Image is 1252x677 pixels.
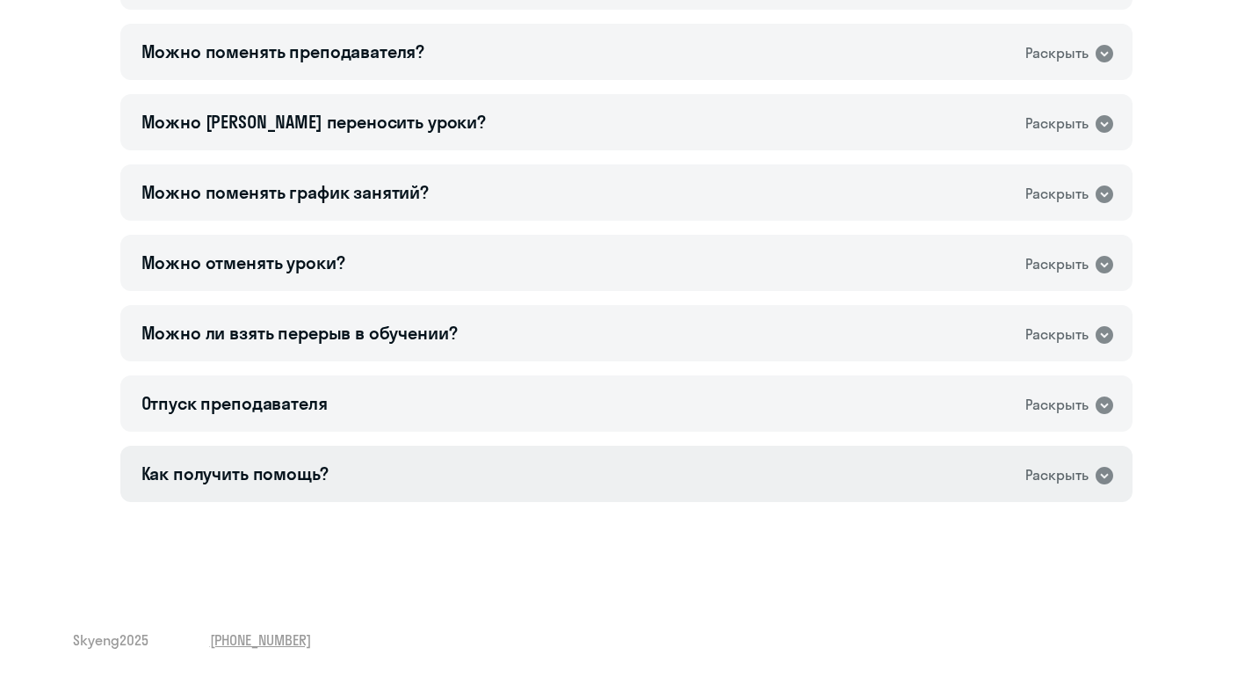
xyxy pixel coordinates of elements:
[1025,183,1089,205] div: Раскрыть
[1025,113,1089,135] div: Раскрыть
[141,321,458,346] div: Можно ли взять перерыв в обучении?
[1025,324,1089,346] div: Раскрыть
[141,391,328,416] div: Отпуск преподавателя
[1025,42,1089,64] div: Раскрыть
[1025,464,1089,486] div: Раскрыть
[141,462,329,486] div: Как получить помощь?
[141,251,345,275] div: Можно отменять уроки?
[141,40,425,64] div: Можно поменять преподавателя?
[210,630,311,650] a: [PHONE_NUMBER]
[141,180,430,205] div: Можно поменять график занятий?
[73,630,148,650] span: Skyeng 2025
[1025,253,1089,275] div: Раскрыть
[141,110,486,135] div: Можно [PERSON_NAME] переносить уроки?
[1025,394,1089,416] div: Раскрыть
